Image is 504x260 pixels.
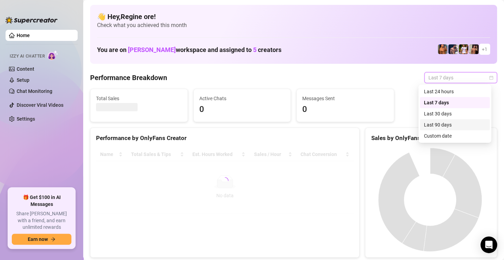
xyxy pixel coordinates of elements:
[448,44,458,54] img: Axel
[51,237,55,242] span: arrow-right
[128,46,176,53] span: [PERSON_NAME]
[420,130,490,141] div: Custom date
[199,103,285,116] span: 0
[97,12,490,21] h4: 👋 Hey, Regine ore !
[17,102,63,108] a: Discover Viral Videos
[424,110,486,118] div: Last 30 days
[199,95,285,102] span: Active Chats
[17,66,34,72] a: Content
[371,133,491,143] div: Sales by OnlyFans Creator
[253,46,257,53] span: 5
[469,44,479,54] img: Zach
[420,86,490,97] div: Last 24 hours
[12,210,71,231] span: Share [PERSON_NAME] with a friend, and earn unlimited rewards
[424,99,486,106] div: Last 7 days
[221,177,228,184] span: loading
[12,194,71,208] span: 🎁 Get $100 in AI Messages
[480,236,497,253] div: Open Intercom Messenger
[96,133,354,143] div: Performance by OnlyFans Creator
[90,73,167,83] h4: Performance Breakdown
[97,46,281,54] h1: You are on workspace and assigned to creators
[424,121,486,129] div: Last 90 days
[489,76,493,80] span: calendar
[10,53,45,60] span: Izzy AI Chatter
[17,116,35,122] a: Settings
[17,33,30,38] a: Home
[97,21,490,29] span: Check what you achieved this month
[482,45,487,53] span: + 1
[459,44,468,54] img: Hector
[302,95,388,102] span: Messages Sent
[420,97,490,108] div: Last 7 days
[96,95,182,102] span: Total Sales
[17,88,52,94] a: Chat Monitoring
[12,234,71,245] button: Earn nowarrow-right
[424,132,486,140] div: Custom date
[428,72,493,83] span: Last 7 days
[302,103,388,116] span: 0
[424,88,486,95] div: Last 24 hours
[6,17,58,24] img: logo-BBDzfeDw.svg
[28,236,48,242] span: Earn now
[420,119,490,130] div: Last 90 days
[17,77,29,83] a: Setup
[438,44,447,54] img: JG
[420,108,490,119] div: Last 30 days
[47,50,58,60] img: AI Chatter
